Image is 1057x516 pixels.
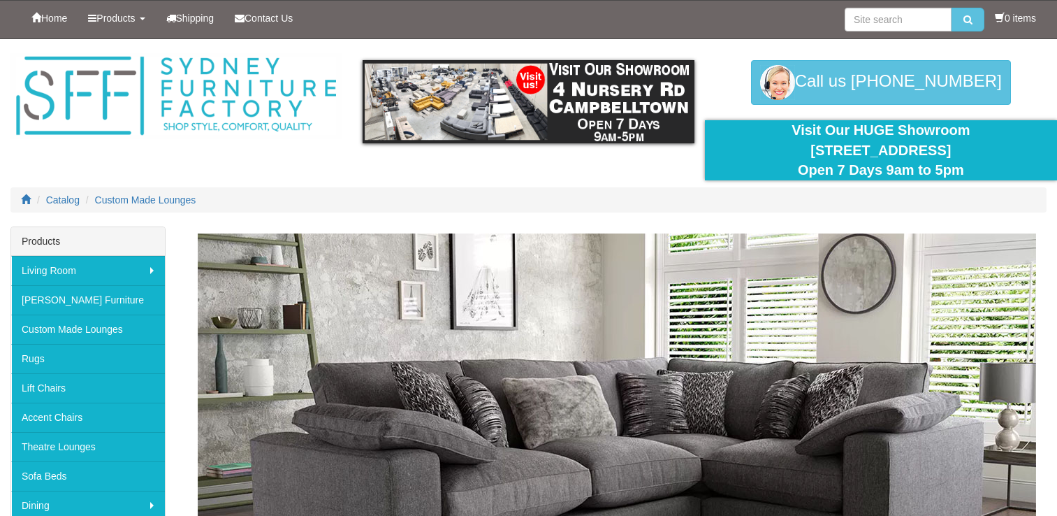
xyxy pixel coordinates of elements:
[78,1,155,36] a: Products
[11,315,165,344] a: Custom Made Lounges
[95,194,196,206] a: Custom Made Lounges
[845,8,952,31] input: Site search
[11,373,165,403] a: Lift Chairs
[10,53,342,139] img: Sydney Furniture Factory
[995,11,1036,25] li: 0 items
[176,13,214,24] span: Shipping
[96,13,135,24] span: Products
[41,13,67,24] span: Home
[11,227,165,256] div: Products
[245,13,293,24] span: Contact Us
[715,120,1047,180] div: Visit Our HUGE Showroom [STREET_ADDRESS] Open 7 Days 9am to 5pm
[11,461,165,491] a: Sofa Beds
[11,256,165,285] a: Living Room
[11,432,165,461] a: Theatre Lounges
[156,1,225,36] a: Shipping
[11,344,165,373] a: Rugs
[11,403,165,432] a: Accent Chairs
[11,285,165,315] a: [PERSON_NAME] Furniture
[363,60,694,143] img: showroom.gif
[224,1,303,36] a: Contact Us
[21,1,78,36] a: Home
[46,194,80,206] a: Catalog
